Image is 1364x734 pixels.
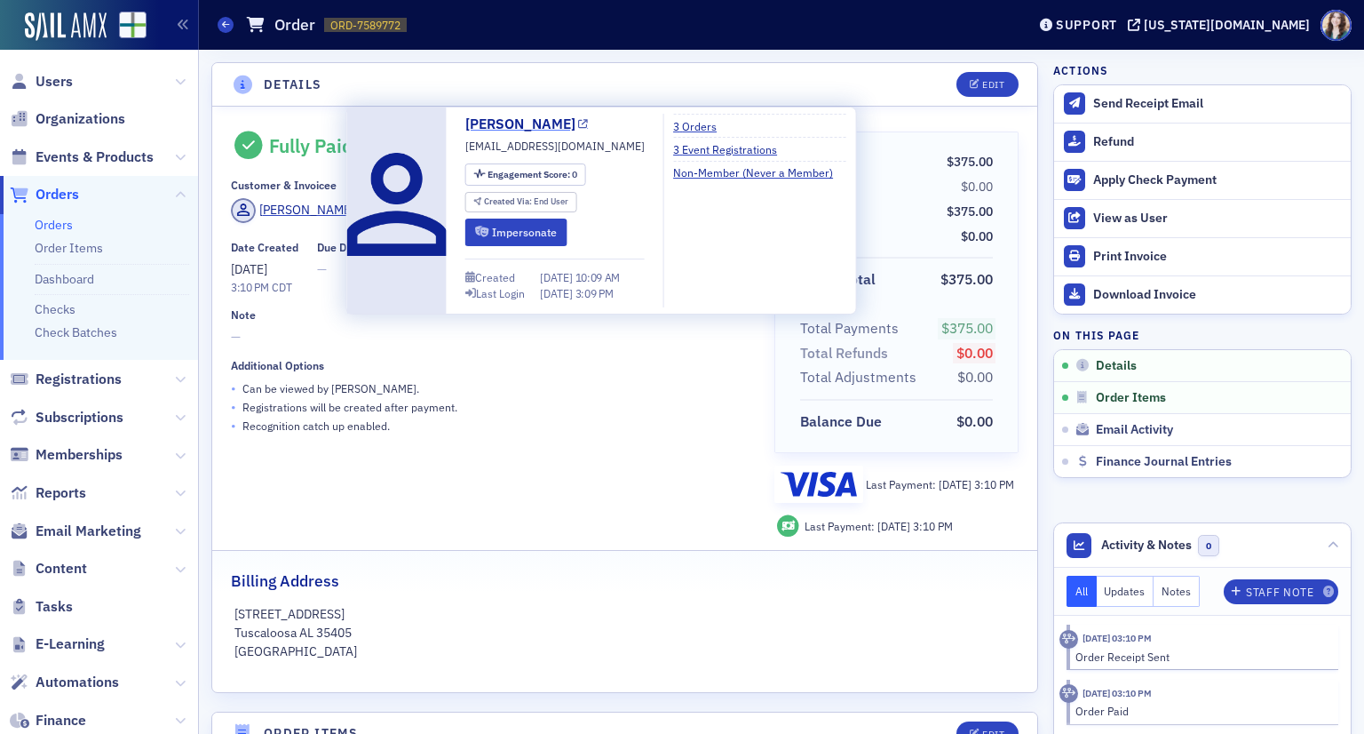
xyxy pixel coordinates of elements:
[956,412,993,430] span: $0.00
[10,109,125,129] a: Organizations
[242,418,390,434] p: Recognition catch up enabled.
[1320,10,1352,41] span: Profile
[36,522,141,541] span: Email Marketing
[10,408,123,427] a: Subscriptions
[35,324,117,340] a: Check Batches
[1093,134,1342,150] div: Refund
[961,179,993,195] span: $0.00
[465,219,567,246] button: Impersonate
[10,522,141,541] a: Email Marketing
[36,634,105,654] span: E-Learning
[35,217,73,233] a: Orders
[1053,327,1352,343] h4: On this page
[36,408,123,427] span: Subscriptions
[231,417,236,435] span: •
[465,114,589,135] a: [PERSON_NAME]
[242,399,457,415] p: Registrations will be created after payment.
[231,328,749,347] span: —
[1096,422,1173,438] span: Email Activity
[800,367,916,388] div: Total Adjustments
[957,368,993,386] span: $0.00
[10,148,154,167] a: Events & Products
[1082,632,1152,644] time: 8/12/2025 03:10 PM
[1059,684,1078,703] div: Activity
[1093,172,1342,188] div: Apply Check Payment
[781,472,857,497] img: visa
[35,301,75,317] a: Checks
[800,343,894,364] span: Total Refunds
[484,197,568,207] div: End User
[673,118,730,134] a: 3 Orders
[1059,630,1078,649] div: Activity
[800,318,905,339] span: Total Payments
[36,72,73,92] span: Users
[231,198,354,223] a: [PERSON_NAME]
[269,280,292,294] span: CDT
[231,261,267,277] span: [DATE]
[805,518,953,534] div: Last Payment:
[269,134,353,157] div: Fully Paid
[1154,576,1200,607] button: Notes
[800,343,888,364] div: Total Refunds
[1096,454,1232,470] span: Finance Journal Entries
[1224,579,1338,604] button: Staff Note
[488,170,577,180] div: 0
[673,141,790,157] a: 3 Event Registrations
[1198,535,1220,557] span: 0
[956,72,1018,97] button: Edit
[1054,275,1351,314] a: Download Invoice
[231,359,324,372] div: Additional Options
[1054,123,1351,161] button: Refund
[1093,287,1342,303] div: Download Invoice
[1097,576,1154,607] button: Updates
[274,14,315,36] h1: Order
[484,195,534,207] span: Created Via :
[1075,703,1327,719] div: Order Paid
[231,398,236,417] span: •
[107,12,147,42] a: View Homepage
[947,203,993,219] span: $375.00
[10,597,73,617] a: Tasks
[940,270,993,288] span: $375.00
[242,380,419,396] p: Can be viewed by [PERSON_NAME] .
[961,228,993,244] span: $0.00
[1054,85,1351,123] button: Send Receipt Email
[1096,358,1137,374] span: Details
[231,280,269,294] time: 3:10 PM
[488,168,572,180] span: Engagement Score :
[10,634,105,654] a: E-Learning
[330,18,400,33] span: ORD-7589772
[10,673,119,692] a: Automations
[1144,17,1310,33] div: [US_STATE][DOMAIN_NAME]
[234,624,1016,642] p: Tuscaloosa AL 35405
[1054,237,1351,275] a: Print Invoice
[1093,211,1342,227] div: View as User
[941,319,993,337] span: $375.00
[540,286,575,300] span: [DATE]
[36,483,86,503] span: Reports
[36,185,79,204] span: Orders
[476,289,525,299] div: Last Login
[575,286,614,300] span: 3:09 PM
[36,109,125,129] span: Organizations
[974,477,1014,491] span: 3:10 PM
[10,559,87,578] a: Content
[231,379,236,398] span: •
[36,445,123,465] span: Memberships
[264,76,322,94] h4: Details
[35,271,94,287] a: Dashboard
[1093,249,1342,265] div: Print Invoice
[317,241,363,254] div: Due Date
[10,711,86,730] a: Finance
[36,370,122,389] span: Registrations
[913,519,953,533] span: 3:10 PM
[939,477,974,491] span: [DATE]
[10,483,86,503] a: Reports
[1075,649,1327,665] div: Order Receipt Sent
[800,411,888,433] span: Balance Due
[259,201,354,219] div: [PERSON_NAME]
[10,370,122,389] a: Registrations
[36,559,87,578] span: Content
[234,642,1016,661] p: [GEOGRAPHIC_DATA]
[231,570,339,593] h2: Billing Address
